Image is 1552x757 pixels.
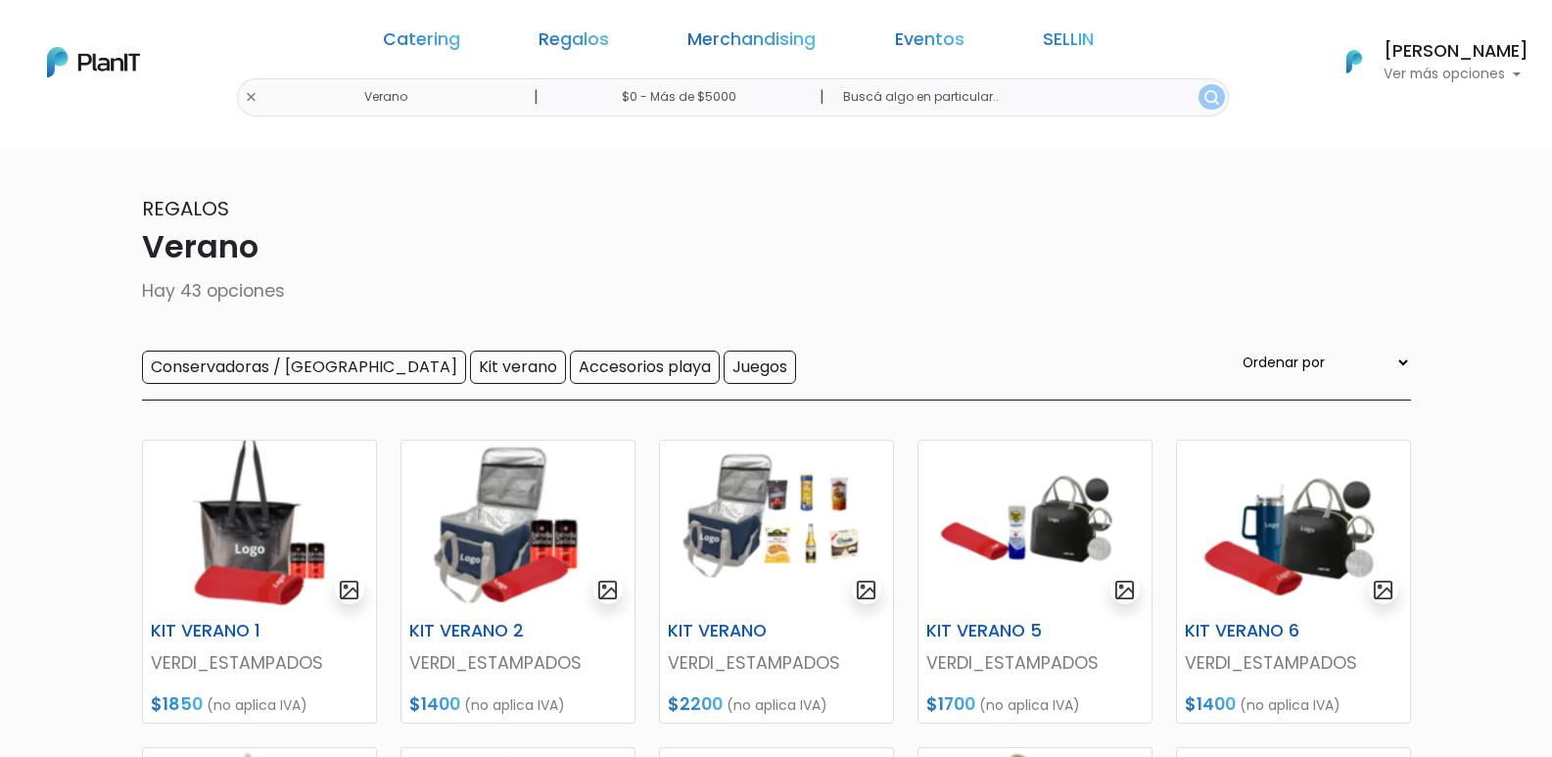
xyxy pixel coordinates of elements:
p: | [820,85,824,109]
img: PlanIt Logo [47,47,140,77]
span: $1400 [1185,692,1236,716]
span: $1700 [926,692,975,716]
h6: KIT VERANO 6 [1173,621,1334,641]
button: PlanIt Logo [PERSON_NAME] Ver más opciones [1321,36,1528,87]
p: Ver más opciones [1384,68,1528,81]
h6: [PERSON_NAME] [1384,43,1528,61]
span: $1400 [409,692,460,716]
p: Hay 43 opciones [142,278,1411,304]
h6: KIT VERANO [656,621,817,641]
input: Juegos [724,351,796,384]
input: Kit verano [470,351,566,384]
p: VERDI_ESTAMPADOS [926,650,1144,676]
p: VERDI_ESTAMPADOS [151,650,368,676]
a: gallery-light KIT VERANO 1 VERDI_ESTAMPADOS $1850 (no aplica IVA) [142,440,377,724]
a: SELLIN [1043,31,1094,55]
a: gallery-light KIT VERANO 5 VERDI_ESTAMPADOS $1700 (no aplica IVA) [917,440,1152,724]
img: thumb_Captura_de_pantalla_2025-09-09_101513.png [660,441,893,613]
a: gallery-light KIT VERANO 6 VERDI_ESTAMPADOS $1400 (no aplica IVA) [1176,440,1411,724]
h6: KIT VERANO 5 [915,621,1075,641]
span: (no aplica IVA) [464,695,565,715]
img: thumb_Captura_de_pantalla_2025-09-09_102458.png [1177,441,1410,613]
p: | [534,85,539,109]
span: (no aplica IVA) [727,695,827,715]
span: (no aplica IVA) [1240,695,1340,715]
img: gallery-light [596,579,619,601]
h6: KIT VERANO 2 [398,621,558,641]
h6: KIT VERANO 1 [139,621,300,641]
img: close-6986928ebcb1d6c9903e3b54e860dbc4d054630f23adef3a32610726dff6a82b.svg [245,91,258,104]
p: Verano [142,223,1411,270]
img: gallery-light [1372,579,1394,601]
img: gallery-light [338,579,360,601]
a: Eventos [895,31,964,55]
span: $1850 [151,692,203,716]
a: Regalos [539,31,609,55]
p: VERDI_ESTAMPADOS [409,650,627,676]
img: search_button-432b6d5273f82d61273b3651a40e1bd1b912527efae98b1b7a1b2c0702e16a8d.svg [1204,90,1219,105]
p: Regalos [142,194,1411,223]
a: Merchandising [687,31,816,55]
img: PlanIt Logo [1333,40,1376,83]
p: VERDI_ESTAMPADOS [1185,650,1402,676]
a: gallery-light KIT VERANO VERDI_ESTAMPADOS $2200 (no aplica IVA) [659,440,894,724]
p: VERDI_ESTAMPADOS [668,650,885,676]
img: thumb_Captura_de_pantalla_2025-09-09_100632.png [401,441,635,613]
input: Accesorios playa [570,351,720,384]
span: $2200 [668,692,723,716]
input: Buscá algo en particular.. [827,78,1228,117]
span: (no aplica IVA) [207,695,307,715]
a: Catering [383,31,460,55]
input: Conservadoras / [GEOGRAPHIC_DATA] [142,351,466,384]
a: gallery-light KIT VERANO 2 VERDI_ESTAMPADOS $1400 (no aplica IVA) [400,440,635,724]
img: gallery-light [855,579,877,601]
img: gallery-light [1113,579,1136,601]
span: (no aplica IVA) [979,695,1080,715]
img: thumb_Captura_de_pantalla_2025-09-09_100029.png [143,441,376,613]
img: thumb_Captura_de_pantalla_2025-09-09_102053.png [918,441,1152,613]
